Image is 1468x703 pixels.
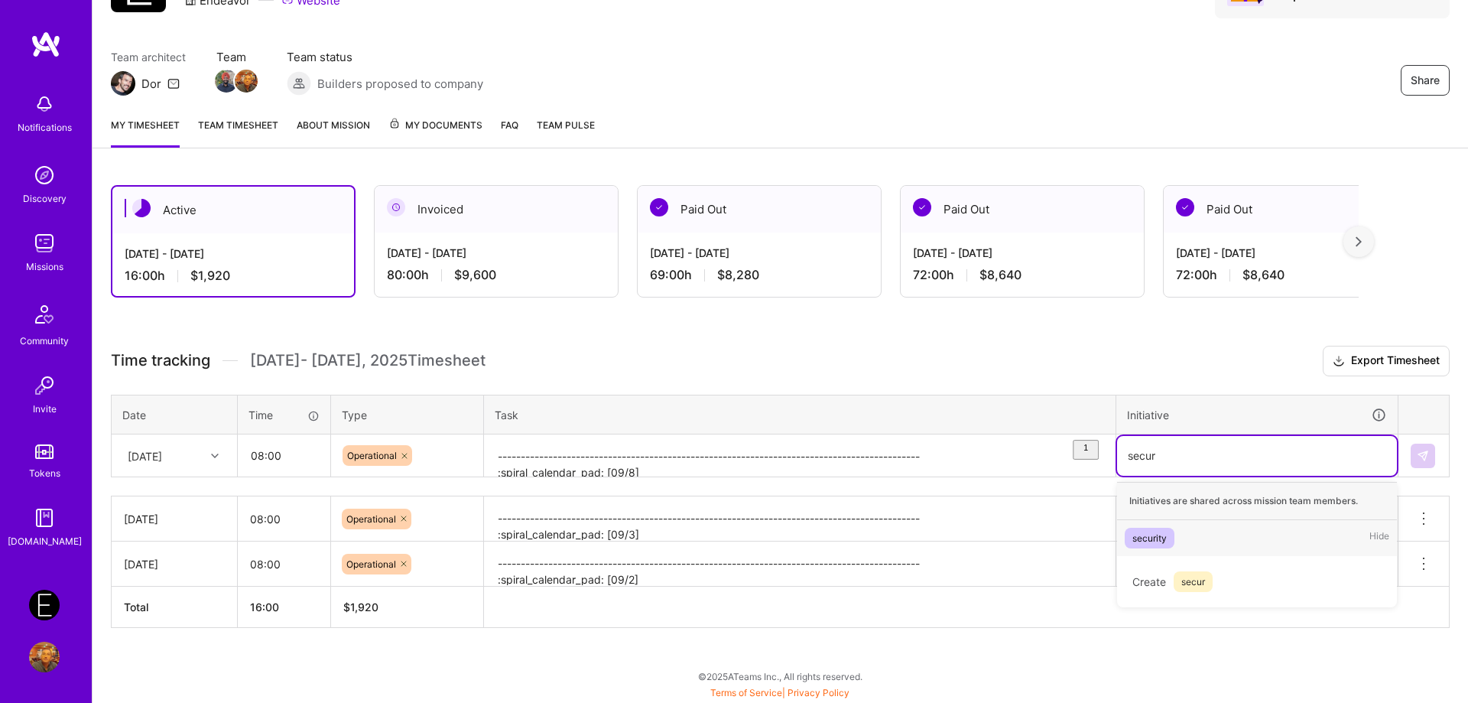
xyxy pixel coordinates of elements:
[347,450,397,461] span: Operational
[20,333,69,349] div: Community
[238,544,330,584] input: HH:MM
[124,556,225,572] div: [DATE]
[1176,245,1395,261] div: [DATE] - [DATE]
[235,70,258,93] img: Team Member Avatar
[788,687,849,698] a: Privacy Policy
[1125,564,1389,600] div: Create
[1127,406,1387,424] div: Initiative
[211,452,219,460] i: icon Chevron
[29,465,60,481] div: Tokens
[717,267,759,283] span: $8,280
[29,590,60,620] img: Endeavor: Onlocation Mobile/Security- 3338TSV275
[375,186,618,233] div: Invoiced
[33,401,57,417] div: Invite
[128,448,162,464] div: [DATE]
[1417,450,1429,462] img: Submit
[23,190,67,207] div: Discovery
[236,68,256,94] a: Team Member Avatar
[1176,267,1395,283] div: 72:00 h
[111,71,135,96] img: Team Architect
[215,70,238,93] img: Team Member Avatar
[913,267,1132,283] div: 72:00 h
[248,407,320,423] div: Time
[317,76,483,92] span: Builders proposed to company
[913,198,931,216] img: Paid Out
[387,198,405,216] img: Invoiced
[1174,571,1213,592] span: secur
[484,395,1116,434] th: Task
[125,268,342,284] div: 16:00 h
[1369,528,1389,548] span: Hide
[124,511,225,527] div: [DATE]
[650,245,869,261] div: [DATE] - [DATE]
[287,49,483,65] span: Team status
[650,198,668,216] img: Paid Out
[8,533,82,549] div: [DOMAIN_NAME]
[31,31,61,58] img: logo
[238,587,331,628] th: 16:00
[25,642,63,672] a: User Avatar
[125,246,342,262] div: [DATE] - [DATE]
[29,503,60,533] img: guide book
[216,68,236,94] a: Team Member Avatar
[454,267,496,283] span: $9,600
[1242,267,1284,283] span: $8,640
[141,76,161,92] div: Dor
[710,687,849,698] span: |
[387,267,606,283] div: 80:00 h
[537,119,595,131] span: Team Pulse
[111,49,186,65] span: Team architect
[239,435,330,476] input: HH:MM
[112,587,238,628] th: Total
[190,268,230,284] span: $1,920
[112,395,238,434] th: Date
[112,187,354,233] div: Active
[387,245,606,261] div: [DATE] - [DATE]
[913,245,1132,261] div: [DATE] - [DATE]
[486,436,1114,477] textarea: To enrich screen reader interactions, please activate Accessibility in Grammarly extension settings
[26,296,63,333] img: Community
[979,267,1021,283] span: $8,640
[35,444,54,459] img: tokens
[250,351,486,370] span: [DATE] - [DATE] , 2025 Timesheet
[486,498,1114,540] textarea: -------------------------------------------------------------------------------------------- :spi...
[388,117,482,134] span: My Documents
[1164,186,1407,233] div: Paid Out
[638,186,881,233] div: Paid Out
[29,370,60,401] img: Invite
[346,513,396,525] span: Operational
[29,89,60,119] img: bell
[297,117,370,148] a: About Mission
[1411,73,1440,88] span: Share
[1356,236,1362,247] img: right
[388,117,482,148] a: My Documents
[501,117,518,148] a: FAQ
[238,499,330,539] input: HH:MM
[1323,346,1450,376] button: Export Timesheet
[26,259,63,275] div: Missions
[486,543,1114,585] textarea: -------------------------------------------------------------------------------------------- :spi...
[710,687,782,698] a: Terms of Service
[216,49,256,65] span: Team
[25,590,63,620] a: Endeavor: Onlocation Mobile/Security- 3338TSV275
[1176,198,1194,216] img: Paid Out
[901,186,1144,233] div: Paid Out
[29,642,60,672] img: User Avatar
[167,77,180,90] i: icon Mail
[1132,530,1167,546] div: security
[343,600,378,613] span: $ 1,920
[287,71,311,96] img: Builders proposed to company
[1333,353,1345,369] i: icon Download
[346,558,396,570] span: Operational
[537,117,595,148] a: Team Pulse
[650,267,869,283] div: 69:00 h
[111,117,180,148] a: My timesheet
[331,395,484,434] th: Type
[1401,65,1450,96] button: Share
[18,119,72,135] div: Notifications
[92,657,1468,695] div: © 2025 ATeams Inc., All rights reserved.
[29,228,60,259] img: teamwork
[111,351,210,370] span: Time tracking
[198,117,278,148] a: Team timesheet
[29,160,60,190] img: discovery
